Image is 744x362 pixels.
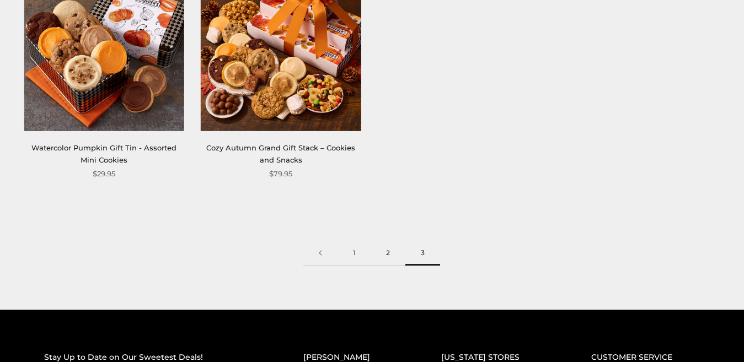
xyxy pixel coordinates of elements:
[303,241,338,266] a: Previous page
[206,143,355,164] a: Cozy Autumn Grand Gift Stack – Cookies and Snacks
[405,241,440,266] span: 3
[9,320,114,353] iframe: Sign Up via Text for Offers
[269,168,292,180] span: $79.95
[31,143,176,164] a: Watercolor Pumpkin Gift Tin - Assorted Mini Cookies
[93,168,115,180] span: $29.95
[371,241,405,266] a: 2
[338,241,371,266] a: 1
